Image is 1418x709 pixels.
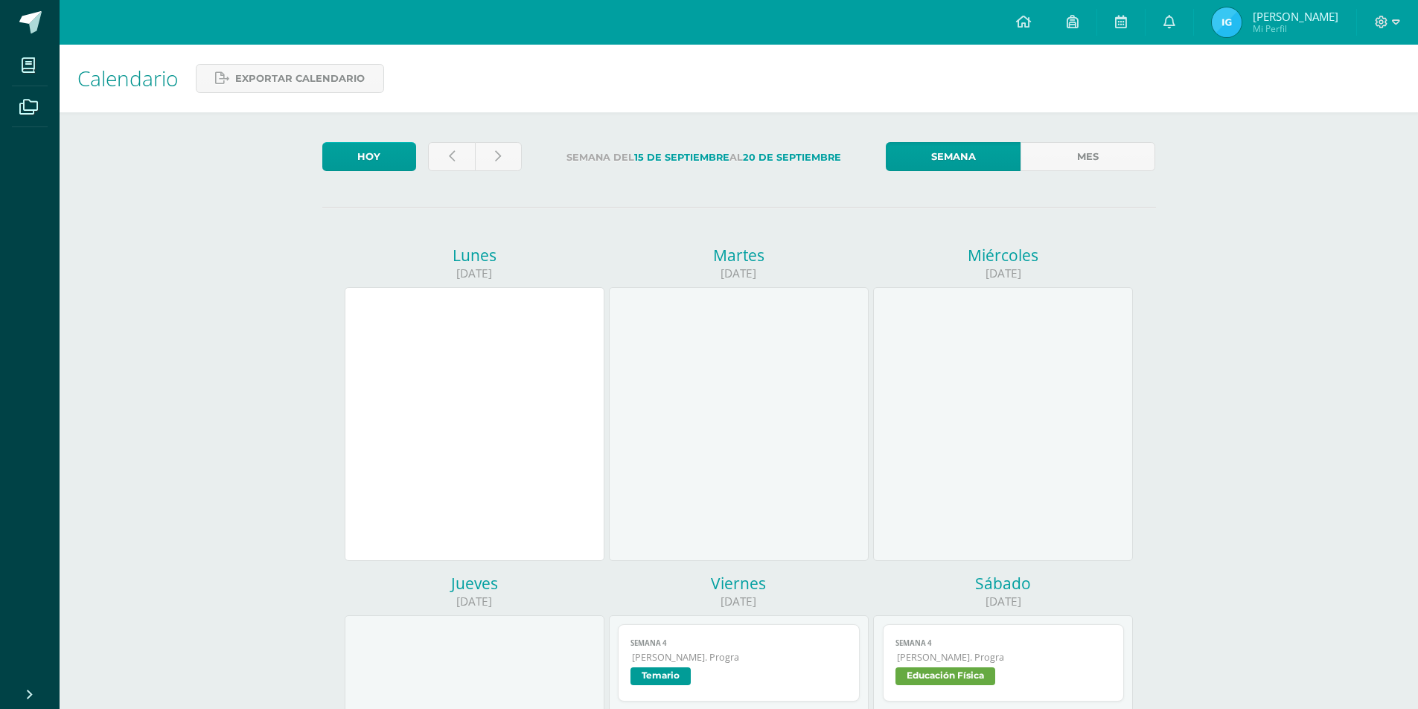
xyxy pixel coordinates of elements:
[873,266,1133,281] div: [DATE]
[1021,142,1155,171] a: Mes
[630,667,691,685] span: Temario
[632,651,847,664] span: [PERSON_NAME]. Progra
[345,245,604,266] div: Lunes
[609,266,869,281] div: [DATE]
[534,142,874,173] label: Semana del al
[345,266,604,281] div: [DATE]
[630,638,847,648] span: Semana 4
[345,594,604,609] div: [DATE]
[345,573,604,594] div: Jueves
[609,594,869,609] div: [DATE]
[235,65,365,92] span: Exportar calendario
[873,245,1133,266] div: Miércoles
[873,573,1133,594] div: Sábado
[743,152,841,163] strong: 20 de Septiembre
[897,651,1112,664] span: [PERSON_NAME]. Progra
[322,142,416,171] a: Hoy
[873,594,1133,609] div: [DATE]
[609,245,869,266] div: Martes
[883,624,1125,702] a: Semana 4[PERSON_NAME]. PrograEducación Física
[618,624,860,702] a: Semana 4[PERSON_NAME]. PrograTemario
[609,573,869,594] div: Viernes
[77,64,178,92] span: Calendario
[634,152,729,163] strong: 15 de Septiembre
[1253,22,1338,35] span: Mi Perfil
[1253,9,1338,24] span: [PERSON_NAME]
[886,142,1021,171] a: Semana
[1212,7,1242,37] img: 651636e8bb3ebf80c0af00aaf6bf380f.png
[196,64,384,93] a: Exportar calendario
[895,667,995,685] span: Educación Física
[895,638,1112,648] span: Semana 4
